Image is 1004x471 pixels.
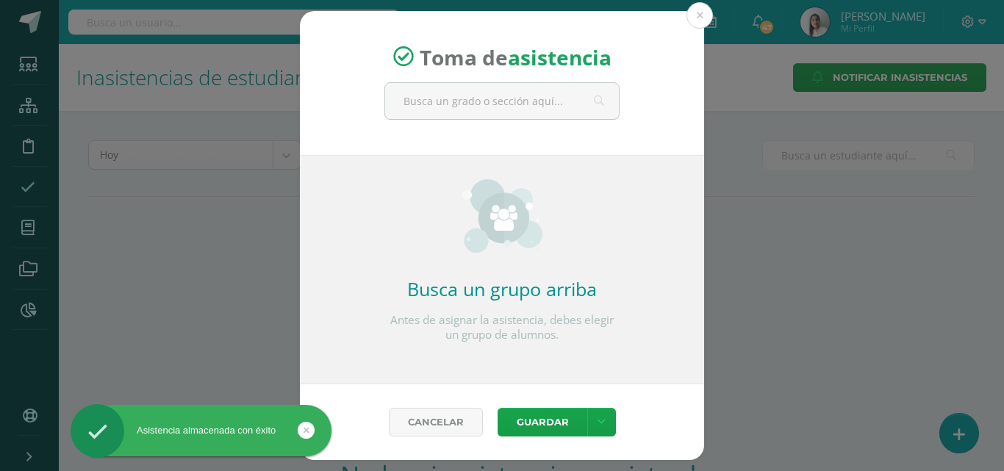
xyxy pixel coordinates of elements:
[420,43,612,71] span: Toma de
[384,313,620,342] p: Antes de asignar la asistencia, debes elegir un grupo de alumnos.
[508,43,612,71] strong: asistencia
[498,408,587,436] button: Guardar
[389,408,483,436] a: Cancelar
[384,276,620,301] h2: Busca un grupo arriba
[462,179,542,253] img: groups_small.png
[385,83,619,119] input: Busca un grado o sección aquí...
[686,2,713,29] button: Close (Esc)
[71,424,331,437] div: Asistencia almacenada con éxito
